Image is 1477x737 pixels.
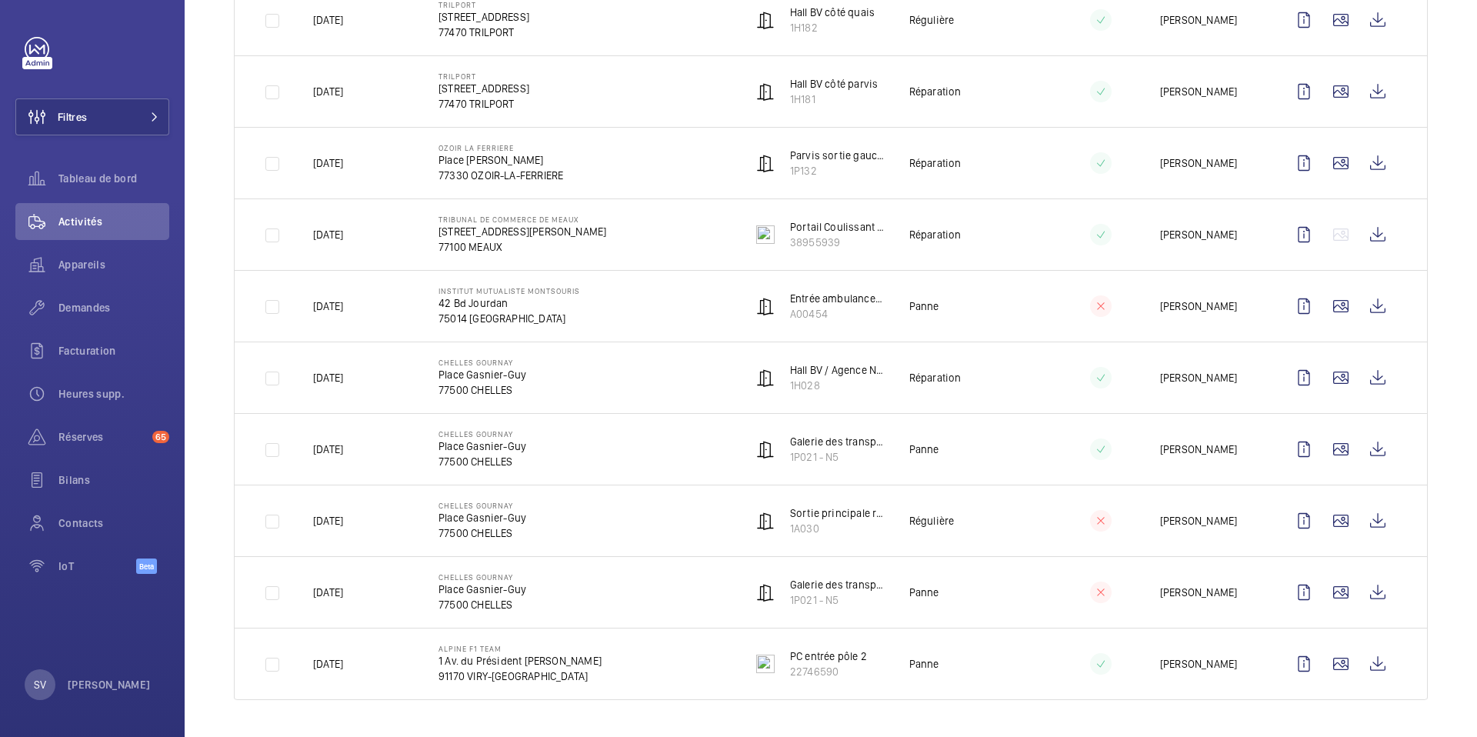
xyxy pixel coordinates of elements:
[756,368,775,387] img: automatic_door.svg
[1160,84,1237,99] p: [PERSON_NAME]
[313,298,343,314] p: [DATE]
[790,219,885,235] p: Portail Coulissant (Av. du Président [PERSON_NAME]) Parking arrière
[58,109,87,125] span: Filtres
[756,154,775,172] img: automatic_door.svg
[909,370,962,385] p: Réparation
[909,12,955,28] p: Régulière
[438,152,563,168] p: Place [PERSON_NAME]
[790,649,867,664] p: PC entrée pôle 2
[909,442,939,457] p: Panne
[438,653,602,669] p: 1 Av. du Président [PERSON_NAME]
[58,300,169,315] span: Demandes
[58,515,169,531] span: Contacts
[790,362,885,378] p: Hall BV / Agence Navigo
[438,311,580,326] p: 75014 [GEOGRAPHIC_DATA]
[58,257,169,272] span: Appareils
[1160,513,1237,529] p: [PERSON_NAME]
[438,572,526,582] p: CHELLES GOURNAY
[1160,370,1237,385] p: [PERSON_NAME]
[909,298,939,314] p: Panne
[313,442,343,457] p: [DATE]
[790,306,885,322] p: A00454
[58,343,169,358] span: Facturation
[438,382,526,398] p: 77500 CHELLES
[313,370,343,385] p: [DATE]
[58,386,169,402] span: Heures supp.
[790,449,885,465] p: 1P021 - N5
[438,358,526,367] p: CHELLES GOURNAY
[438,72,529,81] p: TRILPORT
[438,367,526,382] p: Place Gasnier-Guy
[438,239,606,255] p: 77100 MEAUX
[438,582,526,597] p: Place Gasnier-Guy
[313,155,343,171] p: [DATE]
[58,559,136,574] span: IoT
[756,440,775,459] img: automatic_door.svg
[790,163,885,178] p: 1P132
[790,92,878,107] p: 1H181
[756,297,775,315] img: automatic_door.svg
[790,76,878,92] p: Hall BV côté parvis
[790,577,885,592] p: Galerie des transports
[438,215,606,224] p: TRIBUNAL DE COMMERCE DE MEAUX
[136,559,157,574] span: Beta
[756,11,775,29] img: automatic_door.svg
[1160,227,1237,242] p: [PERSON_NAME]
[313,656,343,672] p: [DATE]
[152,431,169,443] span: 65
[756,655,775,673] img: sliding_gate.svg
[756,512,775,530] img: automatic_door.svg
[15,98,169,135] button: Filtres
[438,168,563,183] p: 77330 OZOIR-LA-FERRIERE
[438,525,526,541] p: 77500 CHELLES
[790,20,875,35] p: 1H182
[58,214,169,229] span: Activités
[1160,656,1237,672] p: [PERSON_NAME]
[58,171,169,186] span: Tableau de bord
[909,155,962,171] p: Réparation
[58,472,169,488] span: Bilans
[1160,442,1237,457] p: [PERSON_NAME]
[438,429,526,439] p: CHELLES GOURNAY
[1160,12,1237,28] p: [PERSON_NAME]
[438,454,526,469] p: 77500 CHELLES
[1160,585,1237,600] p: [PERSON_NAME]
[438,510,526,525] p: Place Gasnier-Guy
[438,9,529,25] p: [STREET_ADDRESS]
[790,505,885,521] p: Sortie principale rue Delattre de [GEOGRAPHIC_DATA]
[313,513,343,529] p: [DATE]
[1160,155,1237,171] p: [PERSON_NAME]
[58,429,146,445] span: Réserves
[756,82,775,101] img: automatic_door.svg
[438,143,563,152] p: OZOIR LA FERRIERE
[909,513,955,529] p: Régulière
[909,227,962,242] p: Réparation
[438,597,526,612] p: 77500 CHELLES
[313,84,343,99] p: [DATE]
[790,235,885,250] p: 38955939
[756,583,775,602] img: automatic_door.svg
[68,677,151,692] p: [PERSON_NAME]
[909,84,962,99] p: Réparation
[438,295,580,311] p: 42 Bd Jourdan
[438,81,529,96] p: [STREET_ADDRESS]
[313,585,343,600] p: [DATE]
[438,224,606,239] p: [STREET_ADDRESS][PERSON_NAME]
[909,656,939,672] p: Panne
[313,12,343,28] p: [DATE]
[438,96,529,112] p: 77470 TRILPORT
[790,434,885,449] p: Galerie des transports
[790,664,867,679] p: 22746590
[34,677,46,692] p: SV
[438,286,580,295] p: Institut Mutualiste Montsouris
[438,669,602,684] p: 91170 VIRY-[GEOGRAPHIC_DATA]
[790,378,885,393] p: 1H028
[438,439,526,454] p: Place Gasnier-Guy
[790,521,885,536] p: 1A030
[790,148,885,163] p: Parvis sortie gauche
[313,227,343,242] p: [DATE]
[790,592,885,608] p: 1P021 - N5
[790,5,875,20] p: Hall BV côté quais
[909,585,939,600] p: Panne
[790,291,885,306] p: Entrée ambulance 44 bld Jourdan - Portail 2 battants - Battante métallique 2 battants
